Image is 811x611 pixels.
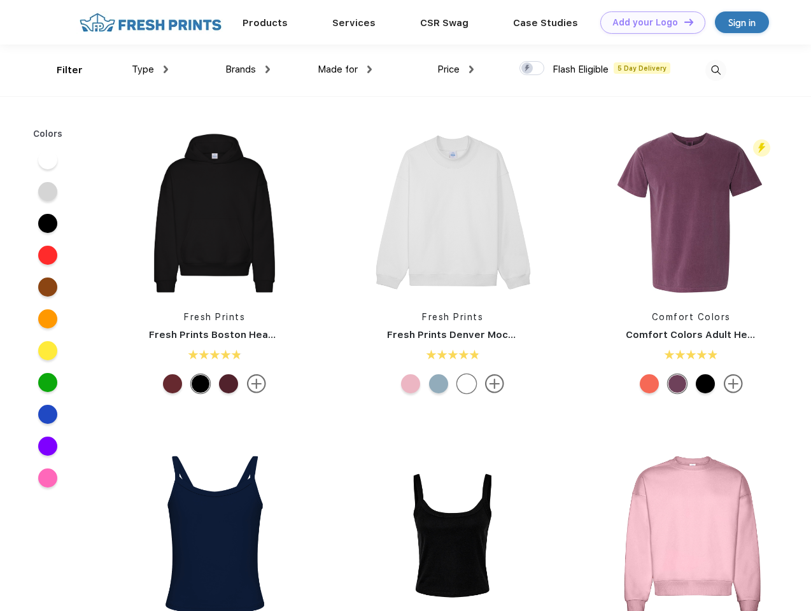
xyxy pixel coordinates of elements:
img: func=resize&h=266 [368,129,537,298]
div: Crimson Red [163,374,182,393]
img: more.svg [247,374,266,393]
span: Flash Eligible [553,64,609,75]
div: Burgundy [219,374,238,393]
span: Type [132,64,154,75]
a: Fresh Prints Boston Heavyweight Hoodie [149,329,350,341]
div: Bright Salmon [640,374,659,393]
img: flash_active_toggle.svg [753,139,770,157]
img: func=resize&h=266 [130,129,299,298]
img: dropdown.png [367,66,372,73]
span: Brands [225,64,256,75]
div: Black [696,374,715,393]
div: Add your Logo [612,17,678,28]
div: Slate Blue [429,374,448,393]
img: dropdown.png [164,66,168,73]
a: Comfort Colors [652,312,731,322]
div: White [457,374,476,393]
a: Products [243,17,288,29]
img: desktop_search.svg [705,60,726,81]
div: Colors [24,127,73,141]
div: Black [191,374,210,393]
img: more.svg [485,374,504,393]
div: Berry [668,374,687,393]
span: Made for [318,64,358,75]
a: Fresh Prints [184,312,245,322]
img: dropdown.png [265,66,270,73]
img: more.svg [724,374,743,393]
a: Sign in [715,11,769,33]
div: Sign in [728,15,756,30]
img: DT [684,18,693,25]
div: Filter [57,63,83,78]
img: func=resize&h=266 [607,129,776,298]
a: Fresh Prints Denver Mock Neck Heavyweight Sweatshirt [387,329,663,341]
span: Price [437,64,460,75]
div: Pink [401,374,420,393]
img: dropdown.png [469,66,474,73]
img: fo%20logo%202.webp [76,11,225,34]
span: 5 Day Delivery [614,62,670,74]
a: Fresh Prints [422,312,483,322]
